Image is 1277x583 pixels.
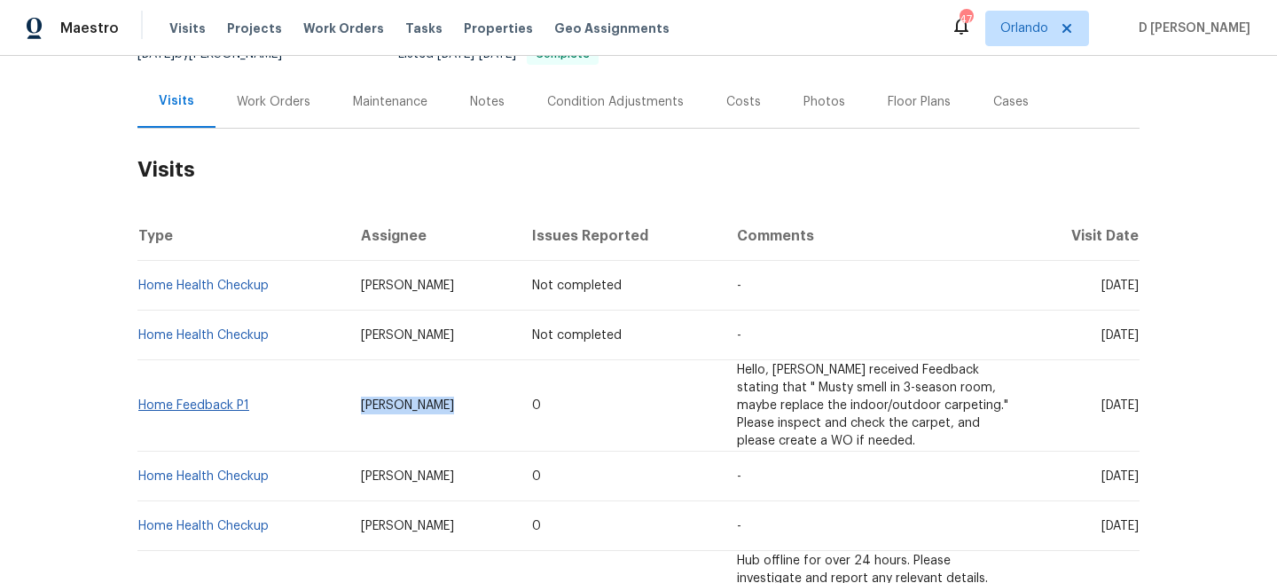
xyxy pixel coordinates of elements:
span: D [PERSON_NAME] [1132,20,1250,37]
span: [DATE] [437,48,474,60]
div: 47 [960,11,972,28]
span: - [437,48,516,60]
div: Costs [726,93,761,111]
span: 0 [532,520,541,532]
th: Type [137,211,347,261]
span: [PERSON_NAME] [361,329,454,342]
th: Issues Reported [518,211,722,261]
span: Geo Assignments [554,20,670,37]
span: [DATE] [137,48,175,60]
span: [DATE] [1101,520,1139,532]
a: Home Health Checkup [138,520,269,532]
span: [DATE] [1101,399,1139,412]
div: Floor Plans [888,93,951,111]
span: 0 [532,399,541,412]
span: Not completed [532,329,622,342]
span: Hello, [PERSON_NAME] received Feedback stating that " Musty smell in 3-season room, maybe replace... [737,364,1008,447]
span: [PERSON_NAME] [361,280,454,292]
a: Home Feedback P1 [138,399,249,412]
a: Home Health Checkup [138,470,269,483]
span: [DATE] [1101,470,1139,483]
div: Condition Adjustments [547,93,684,111]
span: Properties [464,20,533,37]
div: Maintenance [353,93,427,111]
div: Notes [470,93,505,111]
span: [DATE] [1101,280,1139,292]
span: Listed [398,48,599,60]
span: 0 [532,470,541,483]
span: [DATE] [1101,329,1139,342]
th: Comments [723,211,1023,261]
span: [PERSON_NAME] [361,470,454,483]
span: Tasks [405,22,443,35]
h2: Visits [137,129,1140,211]
span: Maestro [60,20,119,37]
span: - [737,470,741,483]
div: Cases [993,93,1029,111]
span: Not completed [532,280,622,292]
span: [DATE] [479,48,516,60]
span: Projects [227,20,282,37]
span: - [737,329,741,342]
div: Photos [803,93,845,111]
a: Home Health Checkup [138,329,269,342]
span: Work Orders [303,20,384,37]
span: [PERSON_NAME] [361,399,454,412]
span: [PERSON_NAME] [361,520,454,532]
span: - [737,520,741,532]
div: Work Orders [237,93,310,111]
th: Visit Date [1023,211,1140,261]
span: Visits [169,20,206,37]
span: - [737,280,741,292]
th: Assignee [347,211,519,261]
div: Visits [159,92,194,110]
span: Orlando [1000,20,1048,37]
a: Home Health Checkup [138,280,269,292]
